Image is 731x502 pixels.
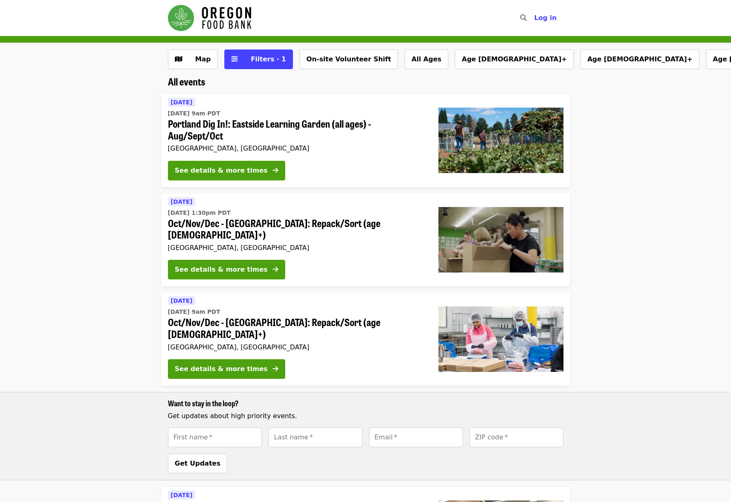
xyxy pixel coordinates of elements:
div: See details & more times [175,166,268,176]
time: [DATE] 9am PDT [168,109,220,118]
div: See details & more times [175,265,268,275]
span: [DATE] [171,297,192,304]
button: Log in [528,10,563,26]
span: Want to stay in the loop? [168,398,239,408]
div: See details & more times [175,364,268,374]
span: Filters · 1 [251,55,286,63]
input: [object Object] [369,428,463,447]
time: [DATE] 1:30pm PDT [168,209,231,217]
div: [GEOGRAPHIC_DATA], [GEOGRAPHIC_DATA] [168,144,425,152]
button: Get Updates [168,454,228,473]
i: arrow-right icon [273,167,278,174]
span: Map [195,55,211,63]
span: Oct/Nov/Dec - [GEOGRAPHIC_DATA]: Repack/Sort (age [DEMOGRAPHIC_DATA]+) [168,217,425,241]
button: All Ages [405,50,448,69]
button: Age [DEMOGRAPHIC_DATA]+ [455,50,574,69]
div: [GEOGRAPHIC_DATA], [GEOGRAPHIC_DATA] [168,343,425,351]
input: Search [532,8,538,28]
span: Get updates about high priority events. [168,412,297,420]
span: [DATE] [171,99,192,106]
button: See details & more times [168,161,285,180]
time: [DATE] 9am PDT [168,308,220,316]
input: [object Object] [268,428,362,447]
button: On-site Volunteer Shift [300,50,398,69]
button: Age [DEMOGRAPHIC_DATA]+ [580,50,699,69]
button: See details & more times [168,359,285,379]
input: [object Object] [168,428,262,447]
span: [DATE] [171,198,192,205]
span: All events [168,74,205,88]
img: Oregon Food Bank - Home [168,5,251,31]
i: arrow-right icon [273,266,278,273]
a: See details for "Oct/Nov/Dec - Beaverton: Repack/Sort (age 10+)" [161,293,570,385]
i: arrow-right icon [273,365,278,373]
i: map icon [175,55,182,63]
span: Portland Dig In!: Eastside Learning Garden (all ages) - Aug/Sept/Oct [168,118,425,142]
a: See details for "Oct/Nov/Dec - Portland: Repack/Sort (age 8+)" [161,194,570,286]
img: Oct/Nov/Dec - Portland: Repack/Sort (age 8+) organized by Oregon Food Bank [438,207,563,272]
i: search icon [520,14,527,22]
button: Filters (1 selected) [224,50,293,69]
a: See details for "Portland Dig In!: Eastside Learning Garden (all ages) - Aug/Sept/Oct" [161,94,570,187]
input: [object Object] [469,428,563,447]
button: See details & more times [168,260,285,279]
div: [GEOGRAPHIC_DATA], [GEOGRAPHIC_DATA] [168,244,425,252]
button: Show map view [168,50,218,69]
img: Portland Dig In!: Eastside Learning Garden (all ages) - Aug/Sept/Oct organized by Oregon Food Bank [438,108,563,173]
i: sliders-h icon [231,55,238,63]
img: Oct/Nov/Dec - Beaverton: Repack/Sort (age 10+) organized by Oregon Food Bank [438,306,563,372]
span: Get Updates [175,459,221,467]
span: Oct/Nov/Dec - [GEOGRAPHIC_DATA]: Repack/Sort (age [DEMOGRAPHIC_DATA]+) [168,316,425,340]
span: Log in [534,14,557,22]
span: [DATE] [171,492,192,498]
